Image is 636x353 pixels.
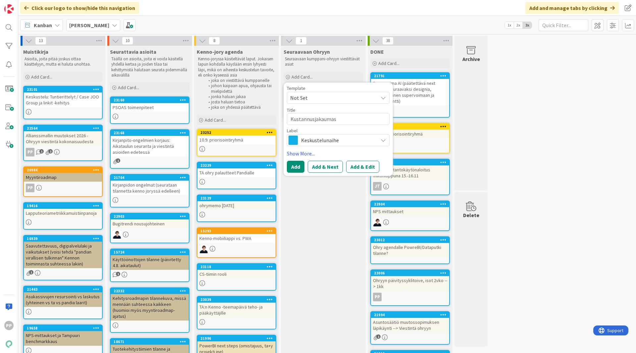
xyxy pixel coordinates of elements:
div: 18671 [114,339,189,344]
div: Supervoima AI (päätettävä next stepit - seuraavaksi designia, perehtyminen supervoimaan ja design... [371,79,449,105]
div: Delete [463,211,479,219]
a: 23160PSOAS toimenpiteet [110,96,189,124]
div: 23129 [200,196,276,201]
span: Template [287,86,305,90]
div: TA:n Kenno -teemapäivä teho- ja pääkäyttäjille [197,303,276,317]
div: 23006 [371,270,449,276]
img: MT [199,245,208,253]
button: Add [287,161,304,173]
div: PP [373,293,382,301]
div: 23160 [114,98,189,102]
div: PP [24,148,102,156]
a: 2325210.9. priorisointiryhmä [197,129,276,156]
div: Myyntiroadmap [24,173,102,182]
li: josta haluan tietoa [205,99,275,105]
div: Saavutettavuus, digipalvelulaki ja vaikutukset (voisi tehdä "pandian virallisen tulkinnan" Kennon... [24,242,102,268]
div: 10.9. priorisointiryhmä [197,136,276,144]
div: 22903 [111,213,189,219]
div: 18671 [111,339,189,345]
div: 23012 [371,237,449,243]
div: 22904NPS mittaukset [371,201,449,216]
textarea: Kustannusjakauma [287,113,390,125]
div: 21996 [200,336,276,341]
div: 21463Asukassivujen resursointi vs laskutus (yhteinen vs ta vs pandia laarit) [24,286,102,307]
div: 23118 [197,264,276,270]
div: 19658NPS-mittaukset ja Tampuuri benchmarkkaus [24,325,102,346]
p: Seuraavaan kumppani-ohryyn viestittävät asiat [285,56,362,67]
a: 21791Supervoima AI (päätettävä next stepit - seuraavaksi designia, perehtyminen supervoimaan ja d... [370,72,450,118]
div: Käyttöönottojen tilanne (päivitetty 4.8. aikataulut) [111,255,189,270]
span: 8 [209,37,220,45]
span: Add Card... [118,85,139,90]
li: joka on viestittävä kumppaneille [205,78,275,83]
div: JOO:n tuotantokäytönaloitus viikonloppuna 15.-16.11 [371,165,449,180]
span: Kenno-jory agenda [197,48,243,55]
span: 1 [39,149,44,153]
span: Add Card... [291,74,313,80]
div: 23118 [200,265,276,269]
div: 21704 [114,175,189,180]
li: joka on yhdessä päätettävä [205,105,275,110]
div: 22332Kehitysroadmapin tilannekuva, missä mennään suhteessa kaikkeen (huomioi myös myyntiroadmap-a... [111,288,189,321]
div: 23168 [111,130,189,136]
p: Asioita, joita pitää joskus ottaa käsittelyyn, mutta ei haluta unohtaa. [25,56,101,67]
div: CS-tiimin rooli [197,270,276,278]
div: 15293Kenno-mobiiliappi vs. PWA [197,228,276,243]
span: Seurattavia asioita [110,48,156,55]
div: 19416 [24,203,102,209]
div: 22332 [114,289,189,293]
div: MT [197,245,276,253]
div: 23160 [111,97,189,103]
div: 22904 [371,201,449,207]
li: johon kaipaan apua, ohjausta tai mielipidettä [205,83,275,94]
span: 1 [116,158,120,163]
span: Label [287,128,297,133]
span: Kanban [34,21,52,29]
div: 22903 [114,214,189,219]
div: 15724 [111,249,189,255]
div: 22903Bugitrendi nousujohteinen [111,213,189,228]
input: Quick Filter... [539,19,588,31]
label: Title [287,107,295,113]
div: 20984 [27,168,102,172]
div: 23101 [27,87,102,92]
span: 1 [295,37,307,45]
div: 21996 [197,335,276,341]
div: MT [371,218,449,226]
div: Archive [462,55,480,63]
div: 16939 [24,236,102,242]
div: 23168 [114,131,189,135]
div: 23006Ohryyn päivityssyklitoive, isot 2vko --> 1kk [371,270,449,291]
div: 23229 [197,162,276,168]
div: Lapputeoriametriikkamuistiinpanoja [24,209,102,217]
div: 15724 [114,250,189,255]
p: Kenno-joryssa käsiteltävät laput. Jokaisen lapun kohdalla käydään ensin lyhyesti läpi, mikä on ai... [198,56,275,78]
div: 21704Kirjanpidon ongelmat (seurataan tilannetta kenno joryssä edelleen) [111,175,189,195]
div: 23252 [197,130,276,136]
div: Kehitysroadmapin tilannekuva, missä mennään suhteessa kaikkeen (huomioi myös myyntiroadmap-ajatus) [111,294,189,321]
a: 23039TA:n Kenno -teemapäivä teho- ja pääkäyttäjille [197,296,276,329]
span: Not Set [290,93,373,102]
b: [PERSON_NAME] [69,22,109,29]
div: 23118CS-tiimin rooli [197,264,276,278]
div: PP [24,184,102,192]
div: Allianssimallin muutokset 2026 - Ohryyn viestintä kokonaisuudesta [24,131,102,146]
a: 15293Kenno-mobiiliappi vs. PWAMT [197,227,276,258]
div: ohrymemo [DATE] [197,201,276,210]
div: Ohry agendalle PowreBI/Dataputki tilanne? [371,243,449,258]
div: 15724Käyttöönottojen tilanne (päivitetty 4.8. aikataulut) [111,249,189,270]
div: 23168Kirjanpito-ongelmien korjaus: Aikataulun seuranta ja viestintä asioiden edetessä [111,130,189,156]
div: KV [371,140,449,149]
div: 21994Asuntosäätiö muutossopimuksen läpikäynti --> Viestintä ohryyn [371,312,449,332]
div: Kirjanpito-ongelmien korjaus: Aikataulun seuranta ja viestintä asioiden edetessä [111,136,189,156]
div: 23012 [374,238,449,242]
p: Täällä on asioita, joita ei voida käsitellä yhdellä kertaa ja joiden tilaa tai kehittymistä halut... [111,56,188,78]
span: 1x [505,22,514,29]
div: TA ohry palautteet Pandialle [197,168,276,177]
div: Asukassivujen resursointi vs laskutus (yhteinen vs ta vs pandia laarit) [24,292,102,307]
div: 22564 [27,126,102,131]
div: 16939Saavutettavuus, digipalvelulaki ja vaikutukset (voisi tehdä "pandian virallisen tulkinnan" K... [24,236,102,268]
div: JT [373,182,382,191]
span: Add Card... [31,74,52,80]
span: 1 [116,272,120,276]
